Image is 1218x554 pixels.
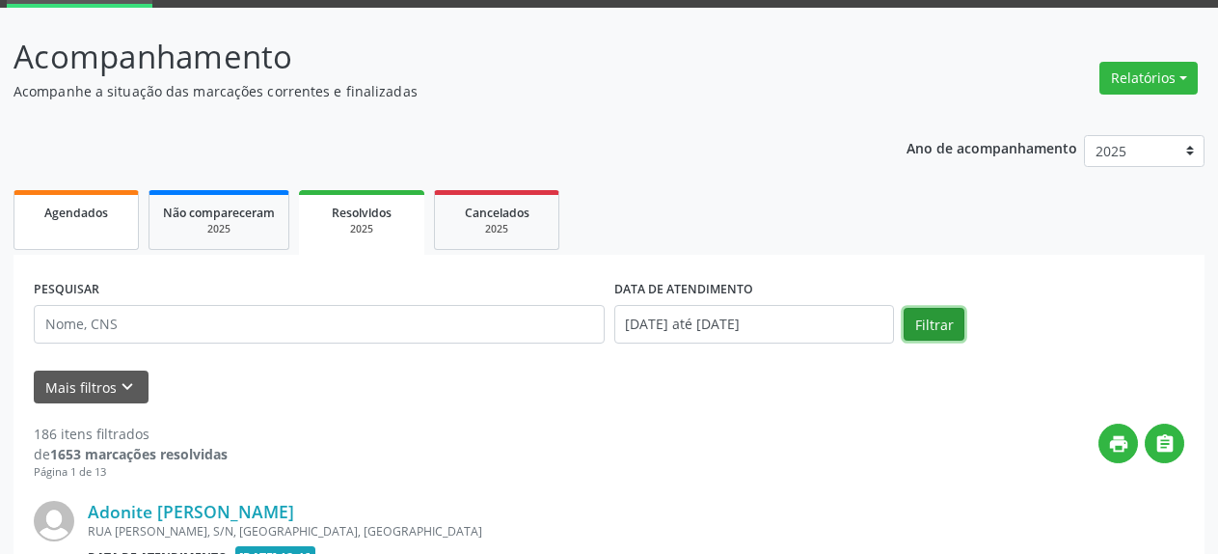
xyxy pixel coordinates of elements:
[465,205,529,221] span: Cancelados
[312,222,411,236] div: 2025
[907,135,1077,159] p: Ano de acompanhamento
[34,424,228,444] div: 186 itens filtrados
[34,305,605,344] input: Nome, CNS
[614,305,895,344] input: Selecione um intervalo
[34,371,149,404] button: Mais filtroskeyboard_arrow_down
[34,444,228,464] div: de
[163,222,275,236] div: 2025
[448,222,545,236] div: 2025
[14,81,848,101] p: Acompanhe a situação das marcações correntes e finalizadas
[332,205,392,221] span: Resolvidos
[163,205,275,221] span: Não compareceram
[117,376,138,398] i: keyboard_arrow_down
[50,445,228,463] strong: 1653 marcações resolvidas
[1154,433,1176,455] i: 
[34,464,228,481] div: Página 1 de 13
[1098,424,1138,463] button: print
[1099,62,1198,95] button: Relatórios
[1108,433,1129,455] i: print
[1145,424,1184,463] button: 
[88,523,1184,540] div: RUA [PERSON_NAME], S/N, [GEOGRAPHIC_DATA], [GEOGRAPHIC_DATA]
[904,308,964,341] button: Filtrar
[88,501,294,522] a: Adonite [PERSON_NAME]
[34,275,99,305] label: PESQUISAR
[44,205,108,221] span: Agendados
[614,275,753,305] label: DATA DE ATENDIMENTO
[14,33,848,81] p: Acompanhamento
